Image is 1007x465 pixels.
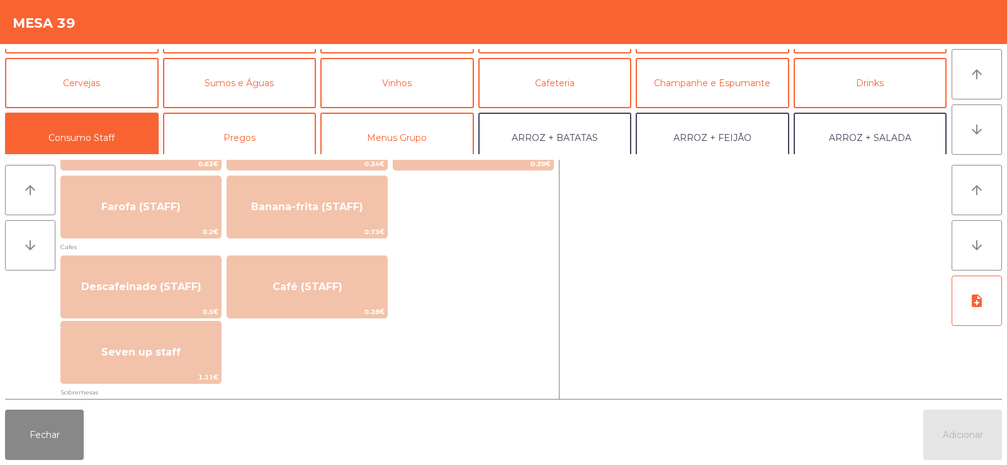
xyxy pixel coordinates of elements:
[273,281,342,293] span: Café (STAFF)
[61,158,221,170] span: 0.63€
[952,165,1002,215] button: arrow_upward
[60,386,554,398] span: Sobremesas
[952,220,1002,271] button: arrow_downward
[5,58,159,108] button: Cervejas
[163,113,317,163] button: Pregos
[251,201,363,213] span: Banana-frita (STAFF)
[393,158,553,170] span: 0.39€
[969,293,984,308] i: note_add
[952,276,1002,326] button: note_add
[101,346,181,358] span: Seven up staff
[952,49,1002,99] button: arrow_upward
[320,113,474,163] button: Menus Grupo
[61,306,221,318] span: 0.5€
[794,58,947,108] button: Drinks
[969,182,984,198] i: arrow_upward
[5,220,55,271] button: arrow_downward
[636,58,789,108] button: Champanhe e Espumante
[23,238,38,253] i: arrow_downward
[61,226,221,238] span: 0.2€
[794,113,947,163] button: ARROZ + SALADA
[952,104,1002,155] button: arrow_downward
[969,67,984,82] i: arrow_upward
[227,158,387,170] span: 0.34€
[969,238,984,253] i: arrow_downward
[163,58,317,108] button: Sumos e Águas
[61,371,221,383] span: 1.11€
[101,201,181,213] span: Farofa (STAFF)
[969,122,984,137] i: arrow_downward
[81,281,201,293] span: Descafeinado (STAFF)
[5,165,55,215] button: arrow_upward
[60,241,554,253] span: Cafes
[478,58,632,108] button: Cafeteria
[636,113,789,163] button: ARROZ + FEIJÃO
[13,14,76,33] h4: Mesa 39
[478,113,632,163] button: ARROZ + BATATAS
[320,58,474,108] button: Vinhos
[5,410,84,460] button: Fechar
[5,113,159,163] button: Consumo Staff
[23,182,38,198] i: arrow_upward
[227,306,387,318] span: 0.28€
[227,226,387,238] span: 0.73€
